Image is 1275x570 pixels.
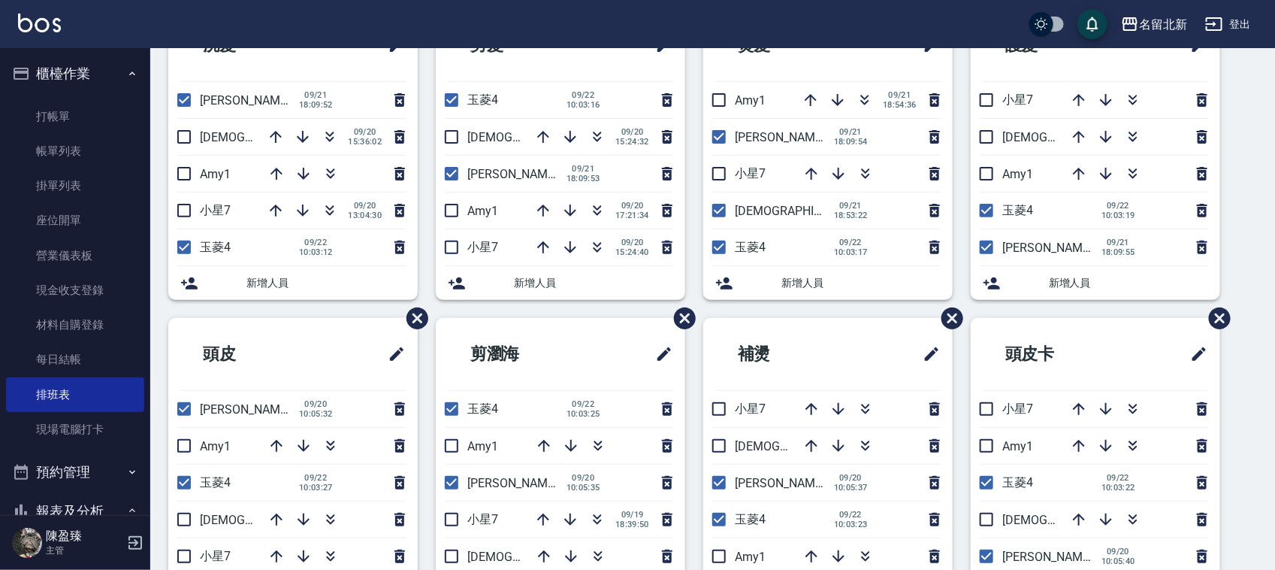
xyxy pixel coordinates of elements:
span: 玉菱4 [467,92,498,107]
div: 名留北新 [1139,15,1187,34]
a: 座位開單 [6,203,144,238]
span: [PERSON_NAME]2 [1002,241,1099,255]
span: 10:03:16 [566,100,600,110]
span: 10:05:35 [566,483,600,493]
h5: 陳盈臻 [46,529,122,544]
span: 15:24:40 [615,247,649,257]
span: 09/22 [834,238,868,247]
a: 現金收支登錄 [6,273,144,308]
span: 小星7 [735,402,766,416]
h2: 頭皮 [180,327,319,381]
span: 09/22 [1101,201,1135,211]
h2: 補燙 [715,327,854,381]
span: [PERSON_NAME]2 [735,476,832,490]
button: 登出 [1199,11,1257,38]
button: 櫃檯作業 [6,54,144,93]
span: 小星7 [735,166,766,180]
span: 刪除班表 [1198,296,1233,341]
span: 修改班表的標題 [646,336,673,372]
span: [DEMOGRAPHIC_DATA]9 [200,513,331,527]
span: 18:54:36 [883,100,917,110]
span: 09/22 [299,238,333,247]
span: 修改班表的標題 [1181,336,1208,372]
span: 09/21 [1101,238,1135,247]
span: 09/21 [299,90,333,100]
span: [DEMOGRAPHIC_DATA]9 [200,130,331,144]
a: 營業儀表板 [6,238,144,273]
span: 玉菱4 [1002,203,1033,217]
span: 新增人員 [781,275,941,291]
span: 09/19 [615,510,649,520]
a: 材料自購登錄 [6,308,144,342]
span: 18:53:22 [834,211,868,220]
div: 新增人員 [703,266,953,300]
span: Amy1 [735,550,766,564]
span: 10:03:19 [1101,211,1135,220]
span: 修改班表的標題 [379,336,406,372]
span: 09/20 [299,399,333,409]
span: 玉菱4 [735,512,766,526]
img: Logo [18,14,61,32]
span: [DEMOGRAPHIC_DATA]9 [467,550,598,564]
span: 10:05:32 [299,409,333,419]
span: 09/20 [615,127,649,137]
span: 10:03:22 [1101,483,1135,493]
span: 09/22 [834,510,868,520]
a: 排班表 [6,377,144,412]
img: Person [12,528,42,558]
span: 修改班表的標題 [914,336,941,372]
span: [DEMOGRAPHIC_DATA]9 [467,130,598,144]
span: 09/20 [615,238,649,247]
span: 09/21 [834,127,868,137]
span: 18:09:54 [834,137,868,147]
span: 18:09:55 [1101,247,1135,257]
span: 09/20 [1101,547,1135,556]
span: 小星7 [200,203,231,217]
span: 小星7 [1002,92,1033,107]
span: 13:04:30 [348,211,382,220]
span: 玉菱4 [467,402,498,416]
span: 10:05:40 [1101,556,1135,566]
span: [PERSON_NAME]2 [200,402,297,417]
span: Amy1 [735,93,766,108]
a: 打帳單 [6,99,144,134]
span: Amy1 [467,439,498,453]
span: 玉菱4 [735,240,766,254]
button: 報表及分析 [6,492,144,531]
span: 15:36:02 [348,137,382,147]
span: 小星7 [467,512,498,526]
span: 10:03:17 [834,247,868,257]
span: [PERSON_NAME]2 [467,167,564,181]
span: 玉菱4 [1002,475,1033,490]
span: 玉菱4 [200,475,231,490]
span: 09/20 [615,201,649,211]
span: 10:05:37 [834,483,868,493]
span: [PERSON_NAME]2 [467,476,564,490]
span: [DEMOGRAPHIC_DATA]9 [1002,130,1133,144]
span: 09/21 [883,90,917,100]
h2: 頭皮卡 [983,327,1129,381]
span: Amy1 [467,204,498,218]
a: 每日結帳 [6,342,144,377]
span: 18:09:53 [566,174,600,183]
span: Amy1 [200,167,231,181]
span: 09/22 [566,399,600,409]
span: 新增人員 [514,275,673,291]
span: 10:03:27 [299,483,333,493]
span: 18:39:50 [615,520,649,529]
span: 09/20 [834,473,868,483]
span: 10:03:12 [299,247,333,257]
span: 18:09:52 [299,100,333,110]
div: 新增人員 [168,266,418,300]
span: [DEMOGRAPHIC_DATA]9 [735,439,866,453]
span: 09/20 [348,201,382,211]
span: 玉菱4 [200,240,231,254]
span: [DEMOGRAPHIC_DATA]9 [735,204,866,218]
span: 10:03:23 [834,520,868,529]
span: Amy1 [200,439,231,453]
span: 09/21 [834,201,868,211]
span: 刪除班表 [395,296,431,341]
span: 09/22 [299,473,333,483]
span: 刪除班表 [930,296,965,341]
span: 17:21:34 [615,211,649,220]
